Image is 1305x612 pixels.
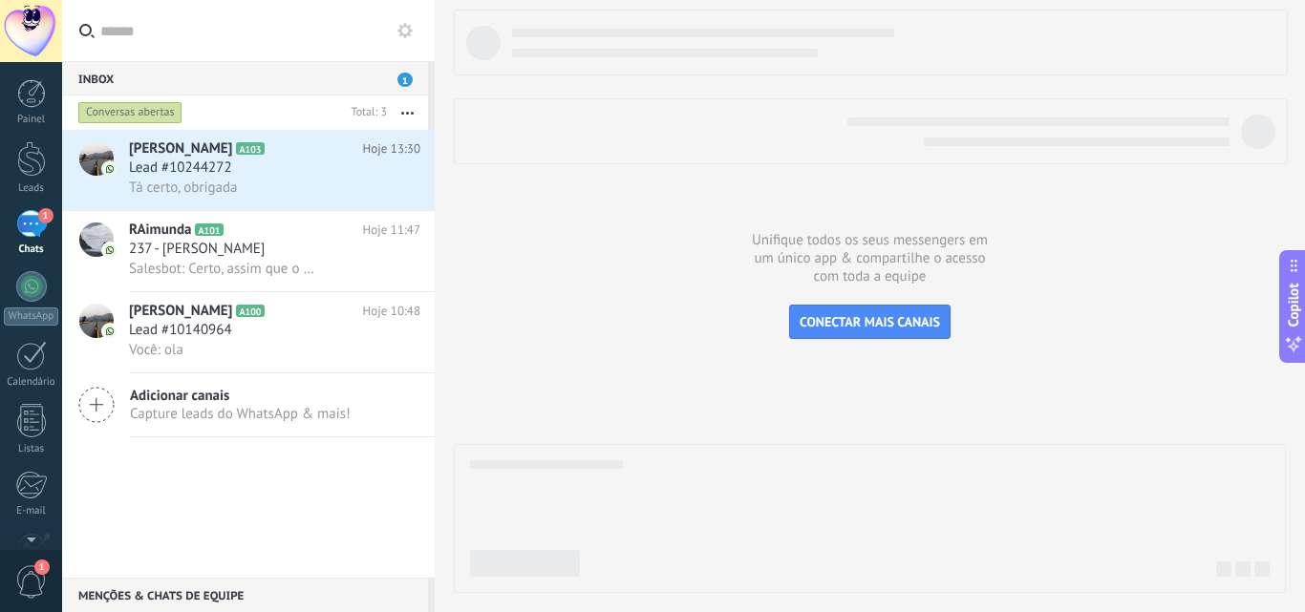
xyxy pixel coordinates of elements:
[62,61,428,95] div: Inbox
[130,405,351,423] span: Capture leads do WhatsApp & mais!
[130,387,351,405] span: Adicionar canais
[4,376,59,389] div: Calendário
[103,243,117,257] img: icon
[38,208,53,223] span: 1
[789,305,951,339] button: CONECTAR MAIS CANAIS
[129,139,232,158] span: [PERSON_NAME]
[4,505,59,517] div: E-mail
[363,302,420,321] span: Hoje 10:48
[4,243,59,256] div: Chats
[129,260,315,278] span: Salesbot: Certo, assim que o tecnico estiver a caminho lhe sinalizo.
[344,103,387,122] div: Total: 3
[103,162,117,176] img: icon
[129,240,265,259] span: 237 - [PERSON_NAME]
[62,292,435,372] a: avataricon[PERSON_NAME]A100Hoje 10:48Lead #10140964Você: ola
[800,313,940,330] span: CONECTAR MAIS CANAIS
[62,211,435,291] a: avatariconRAimundaA101Hoje 11:47237 - [PERSON_NAME]Salesbot: Certo, assim que o tecnico estiver a...
[4,114,59,126] div: Painel
[129,341,183,359] span: Você: ola
[62,578,428,612] div: Menções & Chats de equipe
[129,221,191,240] span: RAimunda
[4,443,59,455] div: Listas
[78,101,182,124] div: Conversas abertas
[397,73,413,87] span: 1
[363,221,420,240] span: Hoje 11:47
[62,130,435,210] a: avataricon[PERSON_NAME]A103Hoje 13:30Lead #10244272Tá certo, obrigada
[363,139,420,158] span: Hoje 13:30
[236,305,264,317] span: A100
[129,321,232,340] span: Lead #10140964
[129,179,237,197] span: Tá certo, obrigada
[387,95,428,130] button: Mais
[1284,283,1303,327] span: Copilot
[236,142,264,155] span: A103
[103,325,117,338] img: icon
[4,182,59,195] div: Leads
[195,223,223,236] span: A101
[129,158,232,178] span: Lead #10244272
[34,559,50,575] span: 1
[129,302,232,321] span: [PERSON_NAME]
[4,307,58,326] div: WhatsApp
